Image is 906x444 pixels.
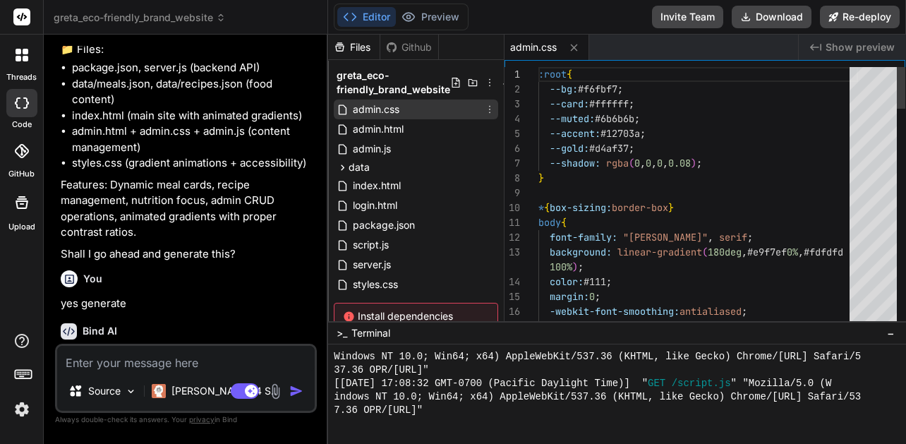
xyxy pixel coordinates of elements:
span: indows NT 10.0; Win64; x64) AppleWebKit/537.36 (KHTML, like Gecko) Chrome/[URL] Safari/53 [334,390,861,404]
span: #6b6b6b [595,112,634,125]
span: , [651,157,657,169]
span: -moz-osx-font-smoothing: [550,320,685,332]
span: ( [629,157,634,169]
div: 8 [505,171,520,186]
p: Features: Dynamic meal cards, recipe management, nutrition focus, admin CRUD operations, animated... [61,177,314,241]
span: #d4af37 [589,142,629,155]
div: 10 [505,200,520,215]
span: ; [629,97,634,110]
span: --muted: [550,112,595,125]
button: Editor [337,7,396,27]
span: 100% [550,260,572,273]
li: package.json, server.js (backend API) [72,60,314,76]
label: GitHub [8,168,35,180]
span: ; [736,320,742,332]
span: index.html [351,177,402,194]
div: Github [380,40,438,54]
p: Source [88,384,121,398]
span: { [561,216,567,229]
span: , [742,246,747,258]
li: data/meals.json, data/recipes.json (food content) [72,76,314,108]
span: color: [550,275,584,288]
span: ; [634,112,640,125]
span: 0 [657,157,663,169]
div: 6 [505,141,520,156]
div: 7 [505,156,520,171]
span: 7.36 OPR/[URL]" [334,404,423,417]
span: #111 [584,275,606,288]
span: admin.css [351,101,401,118]
span: #e9f7ef [747,246,787,258]
span: antialiased [679,305,742,318]
span: background: [550,246,612,258]
img: icon [289,384,303,398]
button: Download [732,6,811,28]
div: 16 [505,304,520,319]
span: ; [640,127,646,140]
span: ; [606,275,612,288]
span: -webkit-font-smoothing: [550,305,679,318]
span: admin.js [351,140,392,157]
span: ; [578,260,584,273]
div: 2 [505,82,520,97]
label: threads [6,71,37,83]
label: Upload [8,221,35,233]
img: attachment [267,383,284,400]
span: 0 [646,157,651,169]
span: border-box [612,201,668,214]
span: Install dependencies [343,309,489,323]
span: server.js [351,256,392,273]
span: :root [538,68,567,80]
span: box-sizing: [550,201,612,214]
span: script.js [351,236,390,253]
span: --gold: [550,142,589,155]
span: serif [719,231,747,244]
span: Terminal [351,326,390,340]
span: greta_eco-friendly_brand_website [337,68,450,97]
div: 4 [505,112,520,126]
span: " "Mozilla/5.0 (W [731,377,832,390]
button: − [884,322,898,344]
span: } [668,201,674,214]
span: package.json [351,217,416,234]
span: ; [595,290,600,303]
p: Shall I go ahead and generate this? [61,246,314,263]
span: 180deg [708,246,742,258]
span: , [708,231,713,244]
span: font-family: [550,231,617,244]
p: Always double-check its answers. Your in Bind [55,413,317,426]
span: #ffffff [589,97,629,110]
span: ; [742,305,747,318]
span: [[DATE] 17:08:32 GMT-0700 (Pacific Daylight Time)] " [334,377,648,390]
span: 0% [787,246,798,258]
div: Files [328,40,380,54]
span: ; [696,157,702,169]
div: 5 [505,126,520,141]
span: login.html [351,197,399,214]
span: grayscale [685,320,736,332]
div: 13 [505,245,520,260]
label: code [12,119,32,131]
p: [PERSON_NAME] 4 S.. [171,384,277,398]
span: --shadow: [550,157,600,169]
span: styles.css [351,276,399,293]
img: settings [10,397,34,421]
div: 12 [505,230,520,245]
span: --card: [550,97,589,110]
span: GET [648,377,665,390]
div: 11 [505,215,520,230]
li: admin.html + admin.css + admin.js (content management) [72,124,314,155]
span: >_ [337,326,347,340]
span: ; [629,142,634,155]
span: ) [691,157,696,169]
div: 15 [505,289,520,304]
p: yes generate [61,296,314,312]
span: --accent: [550,127,600,140]
div: 1 [505,67,520,82]
span: linear-gradient [617,246,702,258]
div: 17 [505,319,520,334]
span: ) [572,260,578,273]
span: , [640,157,646,169]
span: data [349,160,370,174]
span: rgba [606,157,629,169]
